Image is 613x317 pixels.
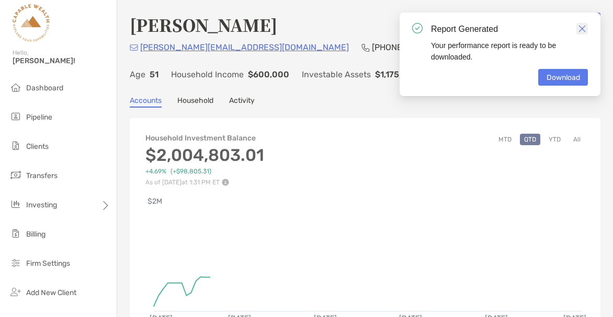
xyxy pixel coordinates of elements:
div: Your performance report is ready to be downloaded. [431,40,588,63]
a: Download [538,69,588,86]
h3: $2,004,803.01 [145,145,264,165]
button: YTD [544,134,565,145]
p: $1,175,000 [375,68,418,81]
span: +4.69% [145,168,166,175]
a: Household [177,96,213,108]
span: Pipeline [26,113,52,122]
img: investing icon [9,198,22,210]
span: Investing [26,201,57,209]
img: add_new_client icon [9,286,22,298]
h4: [PERSON_NAME] [130,13,277,37]
p: [PERSON_NAME][EMAIL_ADDRESS][DOMAIN_NAME] [140,41,349,54]
a: Accounts [130,96,162,108]
img: Performance Info [222,179,229,186]
img: Email Icon [130,44,138,51]
span: Firm Settings [26,259,70,268]
p: As of [DATE] at 1:31 PM ET [145,179,264,186]
img: pipeline icon [9,110,22,123]
p: Age [130,68,145,81]
button: MTD [494,134,516,145]
h4: Household Investment Balance [145,134,264,143]
img: firm-settings icon [9,256,22,269]
img: Zoe Logo [13,4,50,42]
img: Phone Icon [361,43,370,52]
span: Add New Client [26,288,76,297]
p: Investable Assets [302,68,371,81]
img: transfers icon [9,169,22,181]
span: Clients [26,142,49,151]
img: dashboard icon [9,81,22,93]
span: Transfers [26,171,58,180]
button: All [569,134,585,145]
span: [PERSON_NAME]! [13,56,110,65]
p: [PHONE_NUMBER] [372,41,446,54]
span: (+$98,805.31) [171,168,211,175]
a: Activity [229,96,255,108]
img: billing icon [9,227,22,240]
div: Report Generated [431,23,588,36]
span: Billing [26,230,46,239]
span: Dashboard [26,84,63,92]
p: Household Income [171,68,244,81]
text: $2M [147,197,162,206]
p: $600,000 [248,68,289,81]
a: Close [576,23,588,34]
p: 51 [150,68,158,81]
img: clients icon [9,139,22,152]
img: icon close [578,25,586,32]
img: icon notification [412,23,423,33]
button: QTD [520,134,540,145]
